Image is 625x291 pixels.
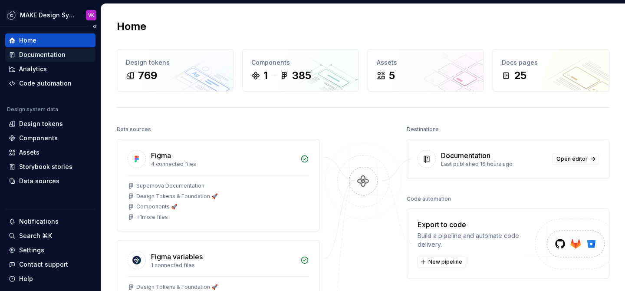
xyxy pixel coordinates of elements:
[441,161,548,168] div: Last published 16 hours ago
[89,20,101,33] button: Collapse sidebar
[6,10,16,20] img: f5634f2a-3c0d-4c0b-9dc3-3862a3e014c7.png
[5,117,95,131] a: Design tokens
[19,79,72,88] div: Code automation
[5,174,95,188] a: Data sources
[19,246,44,255] div: Settings
[117,49,234,92] a: Design tokens769
[368,49,484,92] a: Assets5
[19,50,66,59] div: Documentation
[556,155,588,162] span: Open editor
[151,262,295,269] div: 1 connected files
[5,62,95,76] a: Analytics
[19,274,33,283] div: Help
[19,260,68,269] div: Contact support
[126,58,224,67] div: Design tokens
[5,215,95,228] button: Notifications
[5,258,95,271] button: Contact support
[407,193,451,205] div: Code automation
[19,177,59,185] div: Data sources
[88,12,94,19] div: VK
[19,36,36,45] div: Home
[389,69,395,83] div: 5
[377,58,475,67] div: Assets
[292,69,311,83] div: 385
[553,153,599,165] a: Open editor
[5,272,95,286] button: Help
[502,58,600,67] div: Docs pages
[514,69,526,83] div: 25
[136,214,168,221] div: + 1 more files
[136,193,218,200] div: Design Tokens & Foundation 🚀
[19,119,63,128] div: Design tokens
[19,134,58,142] div: Components
[242,49,359,92] a: Components1385
[19,217,59,226] div: Notifications
[151,161,295,168] div: 4 connected files
[407,123,439,136] div: Destinations
[117,139,320,231] a: Figma4 connected filesSupernova DocumentationDesign Tokens & Foundation 🚀Components 🚀+1more files
[136,182,204,189] div: Supernova Documentation
[263,69,268,83] div: 1
[5,229,95,243] button: Search ⌘K
[5,33,95,47] a: Home
[428,258,462,265] span: New pipeline
[151,150,171,161] div: Figma
[5,48,95,62] a: Documentation
[117,123,151,136] div: Data sources
[5,145,95,159] a: Assets
[19,65,47,73] div: Analytics
[418,231,536,249] div: Build a pipeline and automate code delivery.
[19,148,39,157] div: Assets
[251,58,350,67] div: Components
[7,106,58,113] div: Design system data
[19,162,72,171] div: Storybook stories
[493,49,609,92] a: Docs pages25
[138,69,157,83] div: 769
[5,131,95,145] a: Components
[441,150,490,161] div: Documentation
[19,231,52,240] div: Search ⌘K
[5,160,95,174] a: Storybook stories
[418,256,466,268] button: New pipeline
[5,76,95,90] a: Code automation
[136,203,178,210] div: Components 🚀
[5,243,95,257] a: Settings
[2,6,99,24] button: MAKE Design SystemVK
[136,284,218,291] div: Design Tokens & Foundation 🚀
[151,251,203,262] div: Figma variables
[20,11,76,20] div: MAKE Design System
[117,20,146,33] h2: Home
[418,219,536,230] div: Export to code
